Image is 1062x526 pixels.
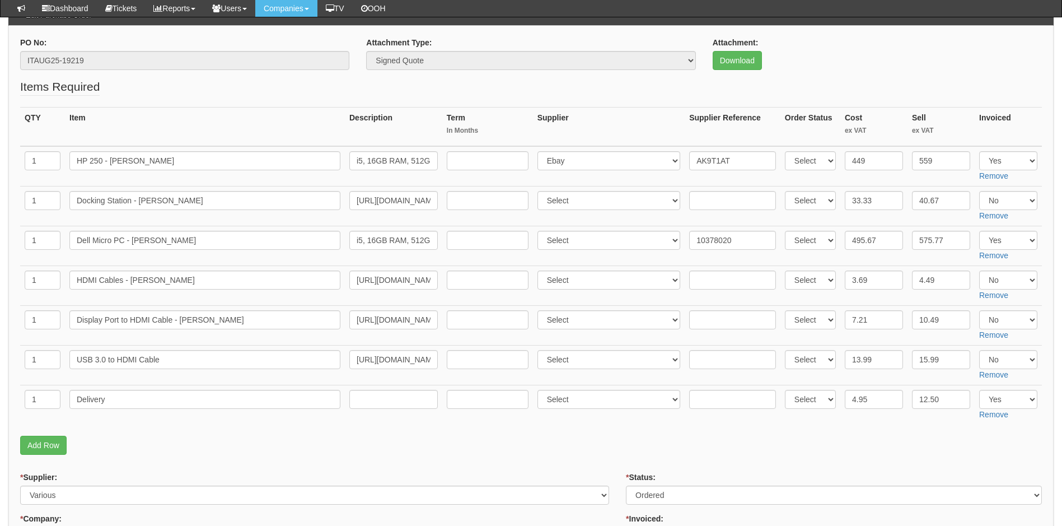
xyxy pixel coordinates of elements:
[685,108,780,147] th: Supplier Reference
[979,410,1008,419] a: Remove
[713,51,762,70] a: Download
[979,291,1008,300] a: Remove
[713,37,759,48] label: Attachment:
[20,37,46,48] label: PO No:
[447,126,528,136] small: In Months
[907,108,975,147] th: Sell
[533,108,685,147] th: Supplier
[626,472,656,483] label: Status:
[780,108,840,147] th: Order Status
[979,370,1008,379] a: Remove
[979,171,1008,180] a: Remove
[65,108,345,147] th: Item
[20,513,62,524] label: Company:
[20,436,67,455] a: Add Row
[442,108,533,147] th: Term
[979,251,1008,260] a: Remove
[912,126,970,136] small: ex VAT
[366,37,432,48] label: Attachment Type:
[840,108,907,147] th: Cost
[979,331,1008,339] a: Remove
[20,78,100,96] legend: Items Required
[845,126,903,136] small: ex VAT
[979,211,1008,220] a: Remove
[975,108,1042,147] th: Invoiced
[345,108,442,147] th: Description
[20,472,57,483] label: Supplier:
[626,513,663,524] label: Invoiced:
[20,108,65,147] th: QTY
